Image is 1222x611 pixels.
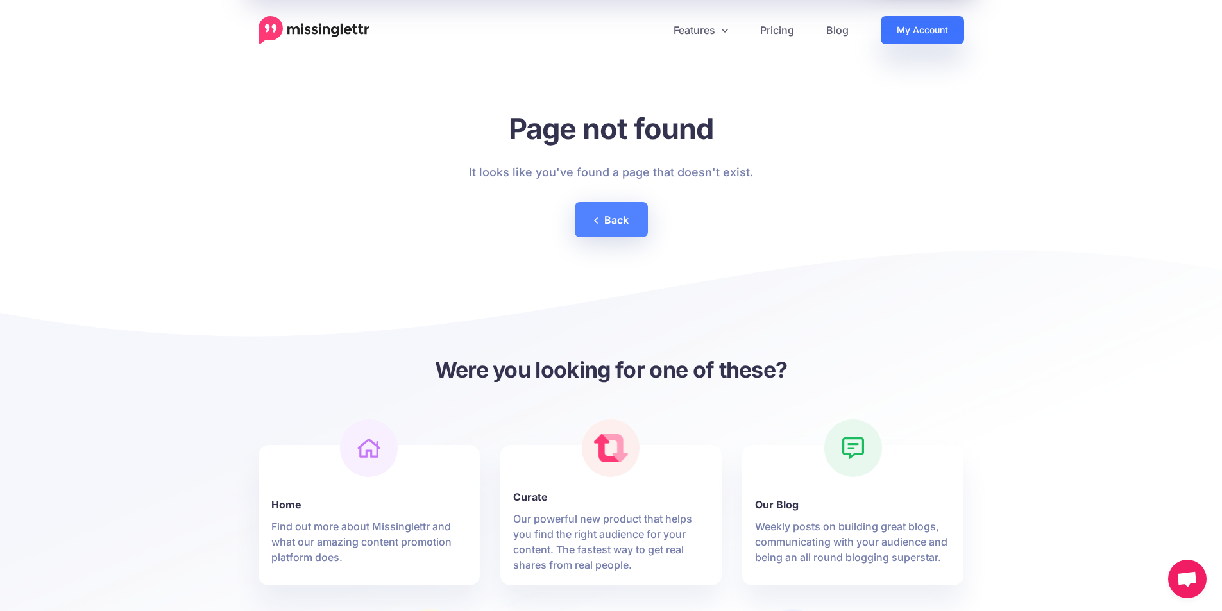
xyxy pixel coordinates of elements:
[513,489,709,505] b: Curate
[271,519,467,565] p: Find out more about Missinglettr and what our amazing content promotion platform does.
[575,202,648,237] a: Back
[513,474,709,573] a: Curate Our powerful new product that helps you find the right audience for your content. The fast...
[259,355,964,384] h3: Were you looking for one of these?
[810,16,865,44] a: Blog
[755,519,951,565] p: Weekly posts on building great blogs, communicating with your audience and being an all round blo...
[513,511,709,573] p: Our powerful new product that helps you find the right audience for your content. The fastest way...
[755,497,951,512] b: Our Blog
[469,111,753,146] h1: Page not found
[271,497,467,512] b: Home
[658,16,744,44] a: Features
[469,162,753,183] p: It looks like you've found a page that doesn't exist.
[881,16,964,44] a: My Account
[1168,560,1207,598] a: Open chat
[271,481,467,565] a: Home Find out more about Missinglettr and what our amazing content promotion platform does.
[594,434,629,462] img: curate.png
[744,16,810,44] a: Pricing
[755,481,951,565] a: Our Blog Weekly posts on building great blogs, communicating with your audience and being an all ...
